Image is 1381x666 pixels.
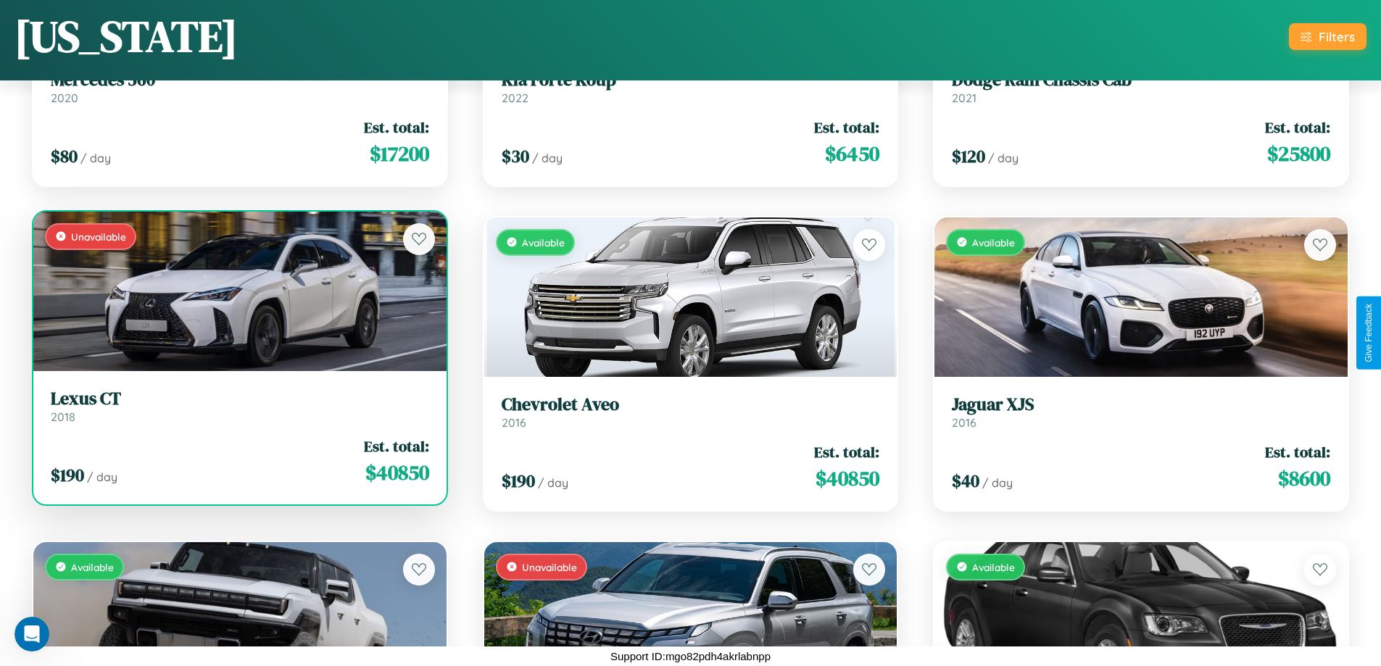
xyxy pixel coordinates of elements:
span: Est. total: [364,117,429,138]
span: $ 30 [502,144,529,168]
span: / day [532,151,563,165]
span: Est. total: [1265,117,1330,138]
span: 2020 [51,91,78,105]
span: $ 40850 [816,464,879,493]
span: $ 25800 [1267,139,1330,168]
a: Kia Forte Koup2022 [502,70,880,105]
a: Lexus CT2018 [51,388,429,424]
span: 2021 [952,91,976,105]
span: / day [87,470,117,484]
span: / day [982,475,1013,490]
span: / day [538,475,568,490]
span: Available [972,561,1015,573]
p: Support ID: mgo82pdh4akrlabnpp [610,646,771,666]
h3: Lexus CT [51,388,429,409]
button: Filters [1289,23,1367,50]
span: $ 6450 [825,139,879,168]
span: $ 190 [51,463,84,487]
span: Est. total: [814,441,879,462]
iframe: Intercom live chat [14,617,49,652]
span: $ 80 [51,144,78,168]
span: $ 120 [952,144,985,168]
h3: Kia Forte Koup [502,70,880,91]
span: Available [972,236,1015,249]
a: Mercedes 5602020 [51,70,429,105]
span: / day [988,151,1019,165]
h1: [US_STATE] [14,7,238,66]
div: Filters [1319,29,1355,44]
span: Unavailable [71,230,126,243]
h3: Chevrolet Aveo [502,394,880,415]
span: 2016 [952,415,976,430]
div: Give Feedback [1364,304,1374,362]
a: Chevrolet Aveo2016 [502,394,880,430]
span: Unavailable [522,561,577,573]
span: Available [71,561,114,573]
span: Est. total: [1265,441,1330,462]
span: 2018 [51,409,75,424]
span: / day [80,151,111,165]
span: $ 40850 [365,458,429,487]
span: Available [522,236,565,249]
span: 2022 [502,91,528,105]
h3: Mercedes 560 [51,70,429,91]
span: $ 190 [502,469,535,493]
span: $ 40 [952,469,979,493]
span: Est. total: [814,117,879,138]
span: Est. total: [364,436,429,457]
h3: Jaguar XJS [952,394,1330,415]
h3: Dodge Ram Chassis Cab [952,70,1330,91]
a: Dodge Ram Chassis Cab2021 [952,70,1330,105]
span: $ 17200 [370,139,429,168]
span: $ 8600 [1278,464,1330,493]
a: Jaguar XJS2016 [952,394,1330,430]
span: 2016 [502,415,526,430]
